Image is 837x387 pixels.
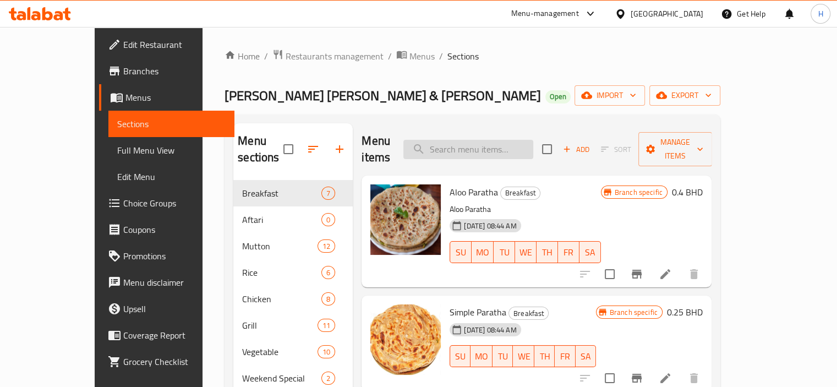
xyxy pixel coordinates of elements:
span: Edit Restaurant [123,38,226,51]
span: Sort sections [300,136,326,162]
span: TH [541,244,554,260]
button: FR [555,345,575,367]
span: Choice Groups [123,197,226,210]
span: Branches [123,64,226,78]
span: export [658,89,712,102]
button: Manage items [638,132,712,166]
a: Edit Menu [108,163,234,190]
span: Mutton [242,239,318,253]
div: items [321,292,335,306]
span: Breakfast [501,187,540,199]
button: SA [576,345,596,367]
div: items [321,266,335,279]
span: TU [498,244,511,260]
div: [GEOGRAPHIC_DATA] [631,8,703,20]
div: Grill11 [233,312,353,339]
span: SA [580,348,592,364]
span: Aftari [242,213,321,226]
span: Vegetable [242,345,318,358]
span: Restaurants management [286,50,384,63]
span: Branch specific [605,307,662,318]
span: Simple Paratha [450,304,506,320]
span: import [583,89,636,102]
span: Chicken [242,292,321,306]
a: Choice Groups [99,190,234,216]
img: Simple Paratha [370,304,441,375]
button: Add section [326,136,353,162]
a: Menus [396,49,435,63]
span: TH [539,348,550,364]
span: Weekend Special [242,372,321,385]
h2: Menu sections [238,133,283,166]
a: Edit Restaurant [99,31,234,58]
h2: Menu items [362,133,390,166]
a: Menus [99,84,234,111]
div: Rice6 [233,259,353,286]
a: Edit menu item [659,268,672,281]
h6: 0.25 BHD [667,304,703,320]
button: import [575,85,645,106]
span: Grocery Checklist [123,355,226,368]
span: Aloo Paratha [450,184,498,200]
span: [PERSON_NAME] [PERSON_NAME] & [PERSON_NAME] [225,83,541,108]
span: Sections [117,117,226,130]
button: TU [493,345,513,367]
a: Promotions [99,243,234,269]
li: / [388,50,392,63]
span: Select section first [594,141,638,158]
span: Select all sections [277,138,300,161]
span: 2 [322,373,335,384]
div: Aftari0 [233,206,353,233]
span: Grill [242,319,318,332]
a: Menu disclaimer [99,269,234,296]
a: Grocery Checklist [99,348,234,375]
button: MO [471,345,493,367]
span: [DATE] 08:44 AM [459,221,521,231]
button: FR [558,241,579,263]
span: 11 [318,320,335,331]
div: Breakfast [242,187,321,200]
div: items [321,187,335,200]
span: Sections [447,50,479,63]
div: items [318,319,335,332]
div: Chicken8 [233,286,353,312]
span: Open [545,92,571,101]
li: / [264,50,268,63]
p: Aloo Paratha [450,203,600,216]
span: H [818,8,823,20]
div: Breakfast7 [233,180,353,206]
a: Edit menu item [659,372,672,385]
span: TU [497,348,508,364]
input: search [403,140,533,159]
span: SU [455,348,466,364]
button: export [649,85,720,106]
img: Aloo Paratha [370,184,441,255]
div: Vegetable10 [233,339,353,365]
span: Menus [409,50,435,63]
button: Add [559,141,594,158]
span: Add item [559,141,594,158]
span: [DATE] 08:44 AM [459,325,521,335]
div: Breakfast [508,307,549,320]
div: items [318,239,335,253]
button: TU [494,241,515,263]
h6: 0.4 BHD [672,184,703,200]
div: Menu-management [511,7,579,20]
a: Restaurants management [272,49,384,63]
button: SU [450,345,471,367]
span: FR [562,244,575,260]
span: Coupons [123,223,226,236]
nav: breadcrumb [225,49,720,63]
span: Manage items [647,135,703,163]
span: WE [519,244,532,260]
a: Branches [99,58,234,84]
span: 7 [322,188,335,199]
span: SU [455,244,467,260]
button: SA [579,241,601,263]
span: 10 [318,347,335,357]
span: Promotions [123,249,226,263]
